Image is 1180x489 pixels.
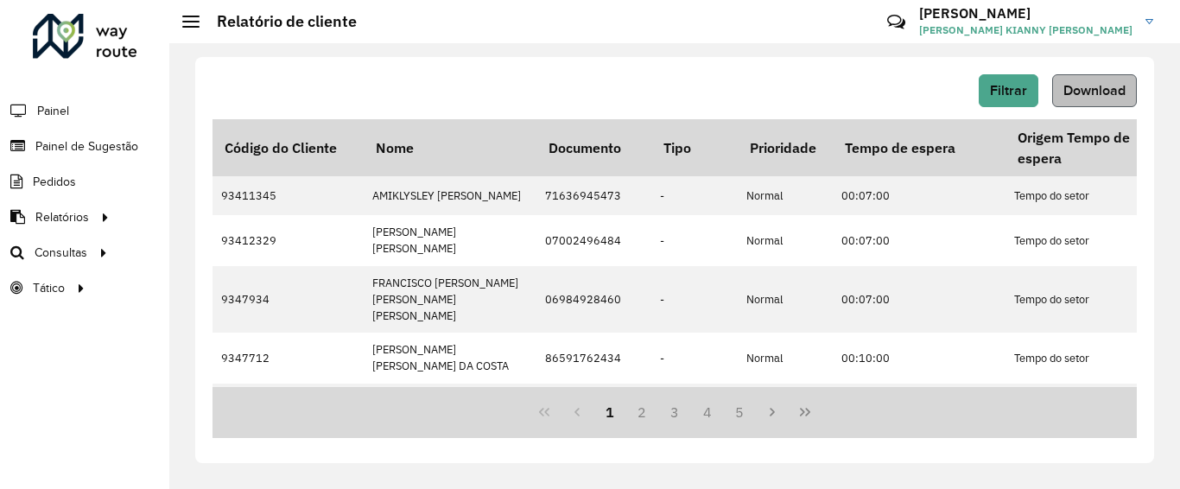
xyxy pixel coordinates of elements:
th: Tipo [651,119,738,176]
td: 00:07:00 [833,176,1006,215]
span: Filtrar [990,83,1027,98]
td: Normal [738,333,833,383]
span: Painel de Sugestão [35,137,138,156]
button: 5 [724,396,757,429]
td: - [651,384,738,434]
td: - [651,215,738,265]
button: 1 [593,396,626,429]
td: 00:07:00 [833,384,1006,434]
td: 93411491 [213,384,364,434]
button: Filtrar [979,74,1038,107]
button: 2 [625,396,658,429]
td: 00:10:00 [833,333,1006,383]
span: Pedidos [33,173,76,191]
td: 93412329 [213,215,364,265]
th: Documento [536,119,651,176]
button: Next Page [756,396,789,429]
td: Normal [738,176,833,215]
td: - [651,333,738,383]
td: [PERSON_NAME] [PERSON_NAME] DA COSTA [364,333,536,383]
td: 86591762434 [536,333,651,383]
span: Painel [37,102,69,120]
td: Normal [738,266,833,333]
button: 3 [658,396,691,429]
th: Tempo de espera [833,119,1006,176]
td: 07002496484 [536,215,651,265]
th: Prioridade [738,119,833,176]
td: 06984928460 [536,266,651,333]
th: Código do Cliente [213,119,364,176]
th: Origem Tempo de espera [1006,119,1178,176]
td: Normal [738,384,833,434]
h2: Relatório de cliente [200,12,357,31]
td: Tempo do setor [1006,215,1178,265]
td: 9347934 [213,266,364,333]
h3: [PERSON_NAME] [919,5,1132,22]
td: 00:07:00 [833,215,1006,265]
td: 71636945473 [536,176,651,215]
button: Last Page [789,396,822,429]
span: Relatórios [35,208,89,226]
button: Download [1052,74,1137,107]
td: Normal [738,215,833,265]
td: Tempo do setor [1006,176,1178,215]
td: 9347712 [213,333,364,383]
td: FRANCISCO [PERSON_NAME] [PERSON_NAME] [PERSON_NAME] [364,266,536,333]
td: - [651,266,738,333]
span: Consultas [35,244,87,262]
span: [PERSON_NAME] KIANNY [PERSON_NAME] [919,22,1132,38]
td: [PERSON_NAME] [364,384,536,434]
td: 93411345 [213,176,364,215]
td: Tempo do setor [1006,266,1178,333]
td: - [651,176,738,215]
td: Tempo do setor [1006,333,1178,383]
span: Tático [33,279,65,297]
span: Download [1063,83,1126,98]
button: 4 [691,396,724,429]
td: AMIKLYSLEY [PERSON_NAME] [364,176,536,215]
th: Nome [364,119,536,176]
td: 15904831463 [536,384,651,434]
td: [PERSON_NAME] [PERSON_NAME] [364,215,536,265]
a: Contato Rápido [878,3,915,41]
td: Tempo do setor [1006,384,1178,434]
td: 00:07:00 [833,266,1006,333]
